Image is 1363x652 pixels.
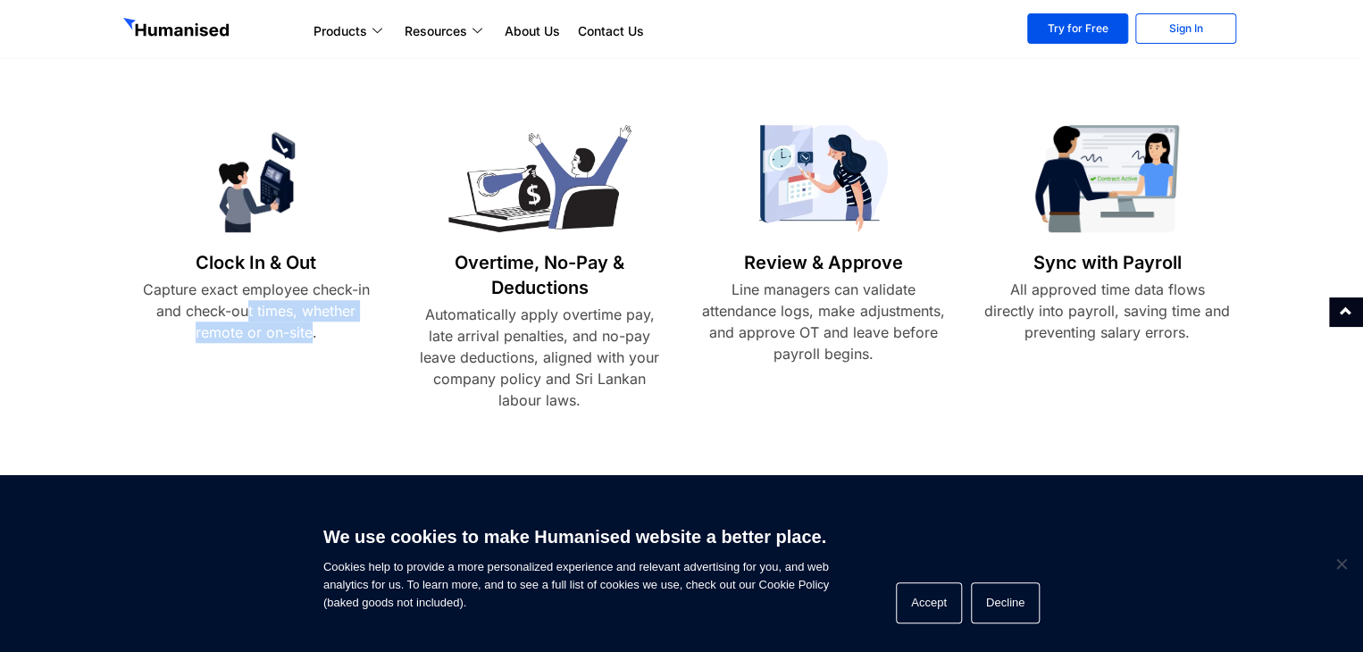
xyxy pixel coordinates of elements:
a: Contact Us [569,21,653,42]
button: Accept [896,582,962,623]
p: Line managers can validate attendance logs, make adjustments, and approve OT and leave before pay... [699,279,948,364]
span: Decline [1332,555,1350,573]
p: All approved time data flows directly into payroll, saving time and preventing salary errors. [983,279,1232,343]
a: Resources [396,21,496,42]
h6: We use cookies to make Humanised website a better place. [323,524,829,549]
h6: Overtime, No-Pay & Deductions [416,250,665,300]
button: Decline [971,582,1040,623]
h6: Review & Approve [699,250,948,275]
a: About Us [496,21,569,42]
p: Capture exact employee check-in and check-out times, whether remote or on-site. [132,279,380,343]
h6: Sync with Payroll [983,250,1232,275]
img: GetHumanised Logo [123,18,232,41]
a: Try for Free [1027,13,1128,44]
p: Automatically apply overtime pay, late arrival penalties, and no-pay leave deductions, aligned wi... [416,304,665,411]
a: Products [305,21,396,42]
h6: Clock In & Out [132,250,380,275]
a: Sign In [1135,13,1236,44]
span: Cookies help to provide a more personalized experience and relevant advertising for you, and web ... [323,515,829,612]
